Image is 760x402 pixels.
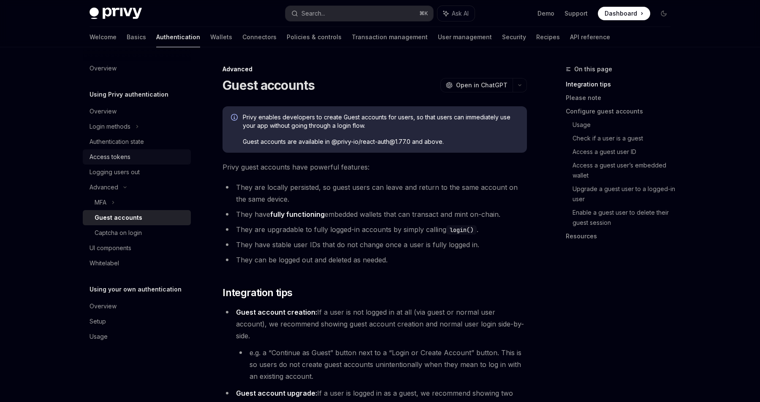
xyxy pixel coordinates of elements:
div: Advanced [223,65,527,73]
span: Privy guest accounts have powerful features: [223,161,527,173]
div: Overview [90,301,117,311]
div: Guest accounts [95,213,142,223]
a: Demo [537,9,554,18]
a: Resources [566,229,677,243]
a: Check if a user is a guest [573,132,677,145]
div: Setup [90,316,106,326]
span: ⌘ K [419,10,428,17]
li: They are locally persisted, so guest users can leave and return to the same account on the same d... [223,181,527,205]
span: Open in ChatGPT [456,81,508,89]
span: Privy enables developers to create Guest accounts for users, so that users can immediately use yo... [243,113,518,130]
a: Dashboard [598,7,650,20]
li: They can be logged out and deleted as needed. [223,254,527,266]
button: Toggle dark mode [657,7,670,20]
a: Authentication state [83,134,191,149]
a: Setup [83,314,191,329]
div: Whitelabel [90,258,119,268]
a: Usage [83,329,191,344]
img: dark logo [90,8,142,19]
strong: Guest account upgrade: [236,389,317,397]
a: Policies & controls [287,27,342,47]
span: Integration tips [223,286,292,299]
a: Overview [83,61,191,76]
a: Configure guest accounts [566,105,677,118]
div: UI components [90,243,131,253]
div: Overview [90,63,117,73]
div: Authentication state [90,137,144,147]
a: Overview [83,104,191,119]
a: Captcha on login [83,225,191,240]
button: Ask AI [437,6,475,21]
div: Login methods [90,121,130,132]
a: API reference [570,27,610,47]
a: Security [502,27,526,47]
h1: Guest accounts [223,78,315,93]
div: Search... [301,8,325,19]
div: MFA [95,197,106,208]
a: Integration tips [566,78,677,91]
a: Upgrade a guest user to a logged-in user [573,182,677,206]
li: If a user is not logged in at all (via guest or normal user account), we recommend showing guest ... [223,306,527,382]
h5: Using your own authentication [90,284,182,294]
button: Search...⌘K [285,6,433,21]
div: Captcha on login [95,228,142,238]
strong: Guest account creation: [236,308,317,316]
div: Overview [90,106,117,116]
code: login() [446,225,477,235]
button: Open in ChatGPT [440,78,513,92]
h5: Using Privy authentication [90,89,168,100]
a: Wallets [210,27,232,47]
span: Ask AI [452,9,469,18]
a: Welcome [90,27,117,47]
a: Recipes [536,27,560,47]
a: Authentication [156,27,200,47]
li: They have embedded wallets that can transact and mint on-chain. [223,208,527,220]
a: Support [565,9,588,18]
a: Guest accounts [83,210,191,225]
a: Access tokens [83,149,191,165]
li: e.g. a “Continue as Guest” button next to a “Login or Create Account” button. This is so users do... [236,347,527,382]
a: Please note [566,91,677,105]
a: User management [438,27,492,47]
a: Enable a guest user to delete their guest session [573,206,677,229]
li: They have stable user IDs that do not change once a user is fully logged in. [223,239,527,251]
strong: fully functioning [270,210,325,219]
div: Access tokens [90,152,130,162]
span: On this page [574,64,612,74]
a: Basics [127,27,146,47]
a: Transaction management [352,27,428,47]
div: Logging users out [90,167,140,177]
a: Access a guest user’s embedded wallet [573,159,677,182]
a: Logging users out [83,165,191,180]
a: Overview [83,299,191,314]
a: Access a guest user ID [573,145,677,159]
div: Advanced [90,182,118,192]
a: Connectors [242,27,277,47]
a: UI components [83,240,191,256]
div: Usage [90,332,108,342]
a: Whitelabel [83,256,191,271]
span: Guest accounts are available in @privy-io/react-auth@1.77.0 and above. [243,138,518,146]
svg: Info [231,114,239,122]
li: They are upgradable to fully logged-in accounts by simply calling . [223,224,527,235]
span: Dashboard [605,9,637,18]
a: Usage [573,118,677,132]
